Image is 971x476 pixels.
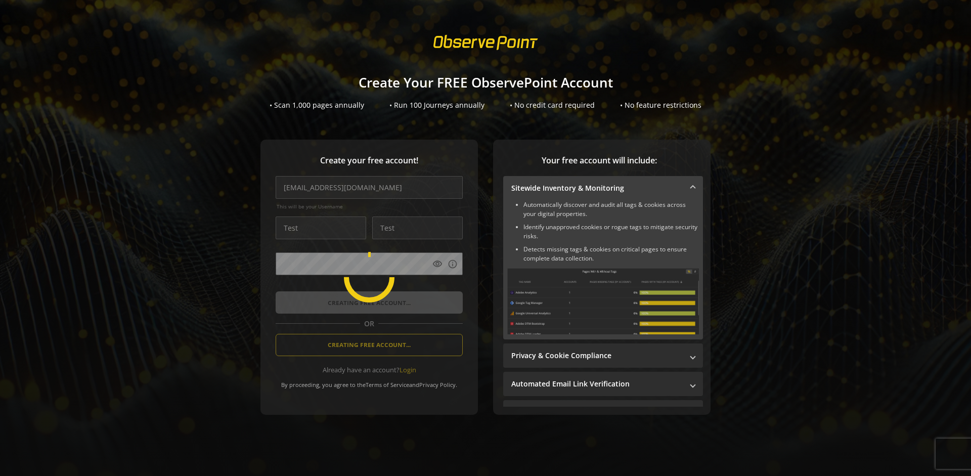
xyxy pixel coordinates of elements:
[510,100,595,110] div: • No credit card required
[389,100,484,110] div: • Run 100 Journeys annually
[503,176,703,200] mat-expansion-panel-header: Sitewide Inventory & Monitoring
[270,100,364,110] div: • Scan 1,000 pages annually
[507,268,699,334] img: Sitewide Inventory & Monitoring
[503,372,703,396] mat-expansion-panel-header: Automated Email Link Verification
[523,200,699,219] li: Automatically discover and audit all tags & cookies across your digital properties.
[511,351,683,361] mat-panel-title: Privacy & Cookie Compliance
[503,343,703,368] mat-expansion-panel-header: Privacy & Cookie Compliance
[523,245,699,263] li: Detects missing tags & cookies on critical pages to ensure complete data collection.
[276,155,463,166] span: Create your free account!
[523,223,699,241] li: Identify unapproved cookies or rogue tags to mitigate security risks.
[620,100,701,110] div: • No feature restrictions
[511,379,683,389] mat-panel-title: Automated Email Link Verification
[366,381,409,388] a: Terms of Service
[503,400,703,424] mat-expansion-panel-header: Performance Monitoring with Web Vitals
[419,381,456,388] a: Privacy Policy
[511,183,683,193] mat-panel-title: Sitewide Inventory & Monitoring
[276,374,463,388] div: By proceeding, you agree to the and .
[503,155,695,166] span: Your free account will include:
[503,200,703,339] div: Sitewide Inventory & Monitoring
